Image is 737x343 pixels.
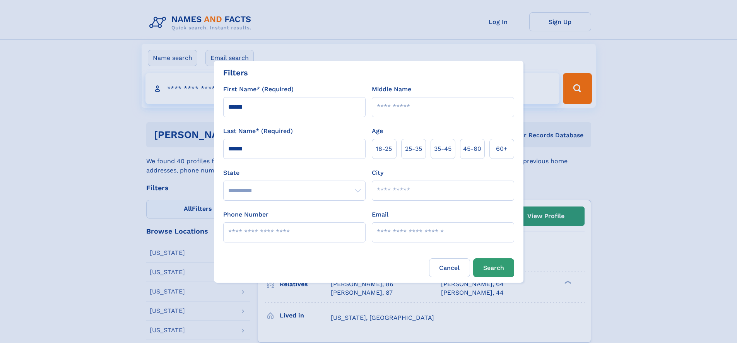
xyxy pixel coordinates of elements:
[372,168,383,177] label: City
[376,144,392,154] span: 18‑25
[223,126,293,136] label: Last Name* (Required)
[496,144,508,154] span: 60+
[223,210,268,219] label: Phone Number
[429,258,470,277] label: Cancel
[223,85,294,94] label: First Name* (Required)
[372,210,388,219] label: Email
[463,144,481,154] span: 45‑60
[372,126,383,136] label: Age
[473,258,514,277] button: Search
[223,67,248,78] div: Filters
[223,168,366,177] label: State
[372,85,411,94] label: Middle Name
[405,144,422,154] span: 25‑35
[434,144,451,154] span: 35‑45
